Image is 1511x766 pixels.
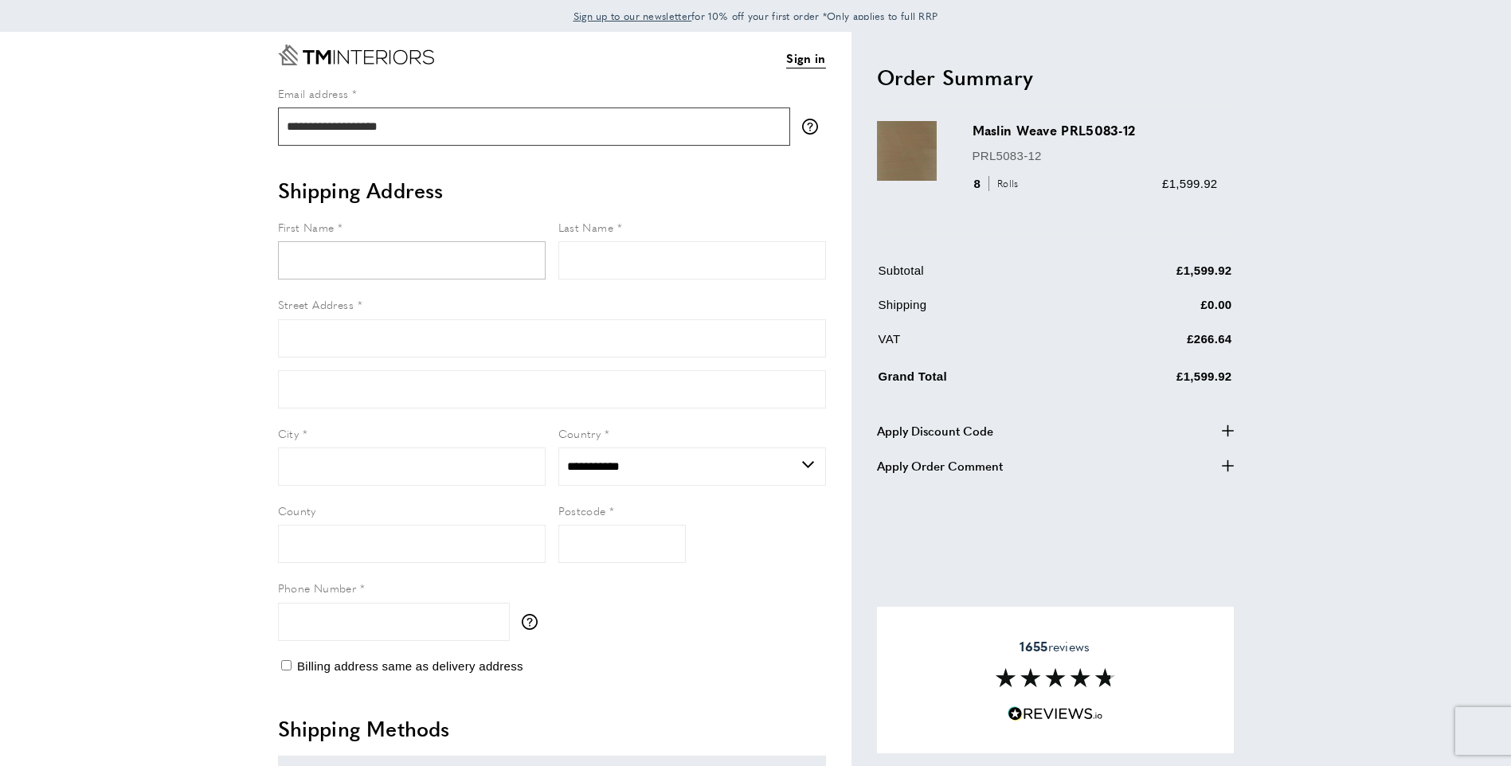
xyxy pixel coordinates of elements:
[879,364,1074,398] td: Grand Total
[1075,364,1232,398] td: £1,599.92
[877,121,937,181] img: Maslin Weave PRL5083-12
[573,9,938,23] span: for 10% off your first order *Only applies to full RRP
[877,421,993,440] span: Apply Discount Code
[297,659,523,673] span: Billing address same as delivery address
[1020,639,1090,655] span: reviews
[879,330,1074,361] td: VAT
[278,85,349,101] span: Email address
[573,9,692,23] span: Sign up to our newsletter
[278,45,434,65] a: Go to Home page
[278,714,826,743] h2: Shipping Methods
[558,425,601,441] span: Country
[877,456,1003,475] span: Apply Order Comment
[1075,261,1232,292] td: £1,599.92
[522,614,546,630] button: More information
[879,261,1074,292] td: Subtotal
[558,502,606,518] span: Postcode
[573,8,692,24] a: Sign up to our newsletter
[281,660,292,670] input: Billing address same as delivery address
[1008,706,1103,721] img: Reviews.io 5 stars
[1075,295,1232,326] td: £0.00
[278,219,335,235] span: First Name
[877,63,1234,92] h2: Order Summary
[973,147,1218,166] p: PRL5083-12
[558,219,614,235] span: Last Name
[973,121,1218,139] h3: Maslin Weave PRL5083-12
[1075,330,1232,361] td: £266.64
[973,174,1024,193] div: 8
[996,668,1115,687] img: Reviews section
[278,176,826,205] h2: Shipping Address
[278,580,357,596] span: Phone Number
[879,295,1074,326] td: Shipping
[278,296,354,312] span: Street Address
[278,425,299,441] span: City
[802,119,826,135] button: More information
[988,176,1023,191] span: Rolls
[1162,177,1217,190] span: £1,599.92
[786,49,825,68] a: Sign in
[278,502,316,518] span: County
[1020,637,1047,655] strong: 1655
